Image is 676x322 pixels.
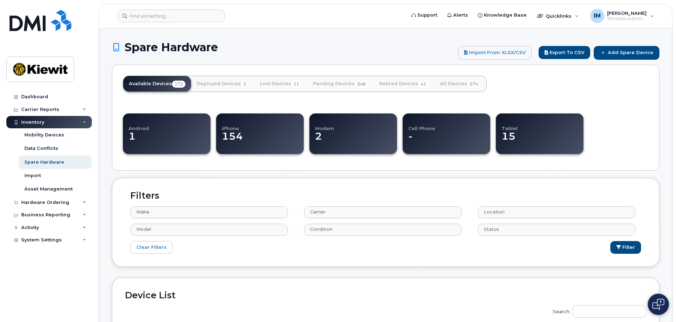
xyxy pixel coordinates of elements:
[502,119,583,131] h4: Tablet
[125,291,646,300] h2: Device List
[458,46,532,59] a: Import from XLSX/CSV
[539,46,590,59] button: Export to CSV
[222,119,304,131] h4: iPhone
[130,241,173,254] a: Clear Filters
[652,299,664,310] img: Open chat
[254,76,307,92] a: Lost Devices11
[594,46,659,59] a: Add Spare Device
[418,81,429,88] span: 41
[434,76,486,92] a: All Devices574
[125,191,646,201] h2: Filters
[291,81,302,88] span: 11
[408,119,484,131] h4: Cell Phone
[502,131,583,149] dd: 15
[573,305,646,318] input: Search:
[307,76,374,92] a: Pending Devices348
[374,76,434,92] a: Retired Devices41
[467,81,481,88] span: 574
[112,41,455,53] h1: Spare Hardware
[129,119,204,131] h4: Android
[315,119,391,131] h4: Modem
[548,300,646,320] label: Search:
[241,81,249,88] span: 2
[172,81,185,88] span: 172
[222,131,304,149] dd: 154
[129,131,204,149] dd: 1
[355,81,368,88] span: 348
[191,76,254,92] a: Deployed Devices2
[610,241,641,254] button: Filter
[315,131,391,149] dd: 2
[408,131,484,149] dd: -
[123,76,191,92] a: Available Devices172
